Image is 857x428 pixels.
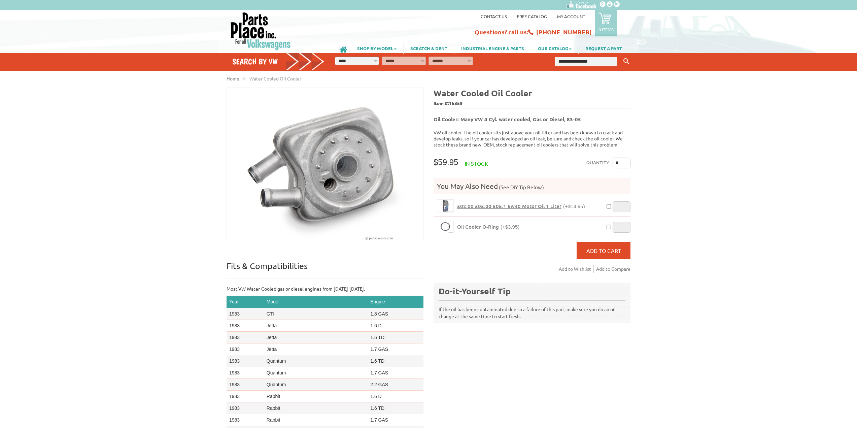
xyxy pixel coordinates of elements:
p: 0 items [598,27,614,32]
td: 1.6 D [368,320,423,332]
td: 1.7 GAS [368,343,423,355]
span: (+$14.95) [563,203,585,209]
span: 15359 [449,100,462,106]
td: 1.6 D [368,391,423,402]
a: Contact us [481,13,507,19]
td: 1983 [227,308,264,320]
td: 1983 [227,414,264,426]
td: 1.8 GAS [368,308,423,320]
h4: You May Also Need [434,182,630,191]
button: Keyword Search [621,56,631,67]
td: 1983 [227,332,264,343]
p: Fits & Compatibilities [227,261,423,278]
span: (+$3.95) [501,224,519,230]
td: Rabbit [264,391,368,402]
td: 1983 [227,391,264,402]
td: Quantum [264,367,368,379]
label: Quantity [586,158,609,168]
td: Quantum [264,355,368,367]
td: 1.6 TD [368,402,423,414]
a: Add to Compare [596,265,630,273]
th: Engine [368,296,423,308]
a: INDUSTRIAL ENGINE & PARTS [454,42,531,54]
a: SCRATCH & DENT [404,42,454,54]
td: 1.6 TD [368,332,423,343]
p: Most VW Water-Cooled gas or diesel engines from [DATE]-[DATE]. [227,285,423,292]
a: 502.00 505.00 505.1 5w40 Motor Oil 1 Liter(+$14.95) [457,203,585,209]
img: Oil Cooler O-Ring [437,220,453,233]
span: 502.00 505.00 505.1 5w40 Motor Oil 1 Liter [457,203,561,209]
td: 1983 [227,355,264,367]
b: Water Cooled Oil Cooler [434,88,532,98]
td: Jetta [264,332,368,343]
td: GTI [264,308,368,320]
td: 1983 [227,320,264,332]
span: Oil Cooler O-Ring [457,223,499,230]
th: Year [227,296,264,308]
a: Home [227,75,239,81]
a: 502.00 505.00 505.1 5w40 Motor Oil 1 Liter [437,199,454,212]
a: Oil Cooler O-Ring [437,220,454,233]
a: Free Catalog [517,13,547,19]
td: 2.2 GAS [368,379,423,391]
img: 502.00 505.00 505.1 5w40 Motor Oil 1 Liter [437,200,453,212]
td: 1983 [227,343,264,355]
span: Add to Cart [586,247,621,254]
a: Oil Cooler O-Ring(+$3.95) [457,224,519,230]
td: 1983 [227,379,264,391]
a: SHOP BY MODEL [350,42,403,54]
b: Do-it-Yourself Tip [439,286,511,296]
td: Rabbit [264,414,368,426]
td: 1.6 TD [368,355,423,367]
p: VW oil cooler. The oil cooler sits just above your oil filter and has been known to crack and dev... [434,129,630,147]
td: 1.7 GAS [368,367,423,379]
span: Item #: [434,99,630,108]
td: Jetta [264,343,368,355]
td: 1983 [227,402,264,414]
span: In stock [465,160,488,167]
td: Rabbit [264,402,368,414]
img: Water Cooled Oil Cooler [227,88,423,241]
span: Water Cooled Oil Cooler [249,75,301,81]
button: Add to Cart [577,242,630,259]
a: 0 items [595,10,617,36]
a: Add to Wishlist [559,265,594,273]
b: Oil Cooler: Many VW 4 Cyl. water cooled, Gas or Diesel, 83-05 [434,116,581,123]
td: 1983 [227,367,264,379]
span: $59.95 [434,158,458,167]
td: Jetta [264,320,368,332]
h4: Search by VW [232,57,324,66]
img: Parts Place Inc! [230,12,292,51]
a: REQUEST A PART [579,42,629,54]
th: Model [264,296,368,308]
span: (See DIY Tip Below) [498,184,544,190]
td: 1.7 GAS [368,414,423,426]
td: Quantum [264,379,368,391]
p: If the oil has been contaminated due to a failure of this part, make sure you do an oil change at... [439,300,625,320]
a: OUR CATALOG [531,42,578,54]
a: My Account [557,13,585,19]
